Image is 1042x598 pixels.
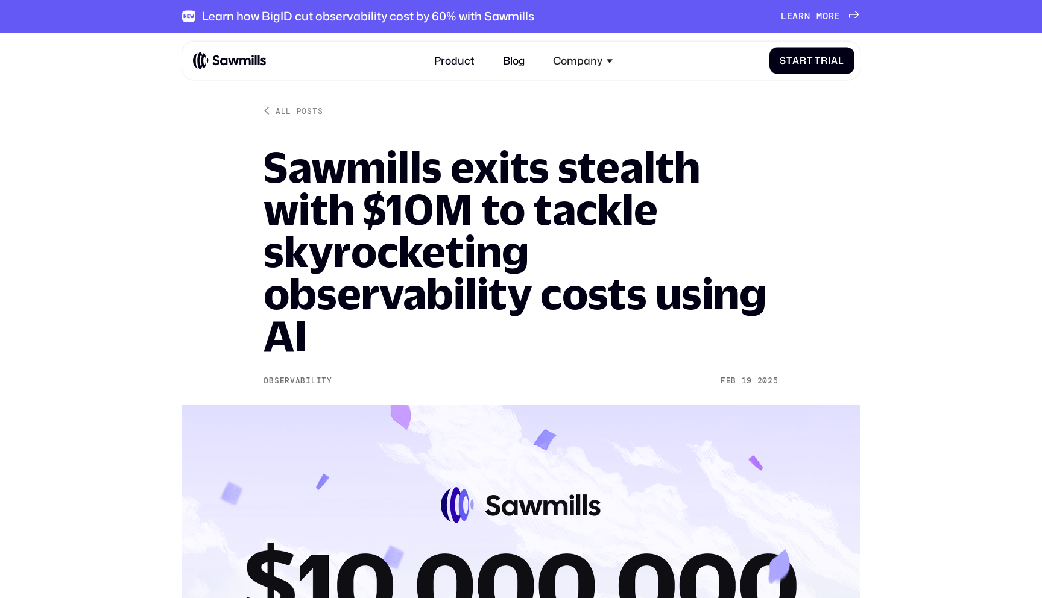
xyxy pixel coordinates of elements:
[786,55,792,66] span: t
[264,376,332,386] div: Observability
[495,46,532,75] a: Blog
[276,105,323,116] div: All posts
[792,55,800,66] span: a
[769,48,854,74] a: StartTrial
[553,54,602,67] div: Company
[264,105,323,116] a: All posts
[202,9,534,23] div: Learn how BigID cut observability cost by 60% with Sawmills
[264,146,778,357] h1: Sawmills exits stealth with $10M to tackle skyrocketing observability costs using AI
[781,11,860,22] a: Learnmore
[545,46,620,75] div: Company
[742,376,752,386] div: 19
[757,376,778,386] div: 2025
[834,11,840,22] span: e
[807,55,813,66] span: t
[780,55,786,66] span: S
[829,11,835,22] span: r
[798,11,804,22] span: r
[816,11,823,22] span: m
[721,376,736,386] div: Feb
[800,55,807,66] span: r
[815,55,821,66] span: T
[828,55,831,66] span: i
[787,11,793,22] span: e
[821,55,828,66] span: r
[792,11,798,22] span: a
[823,11,829,22] span: o
[781,11,787,22] span: L
[838,55,844,66] span: l
[831,55,838,66] span: a
[804,11,810,22] span: n
[426,46,482,75] a: Product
